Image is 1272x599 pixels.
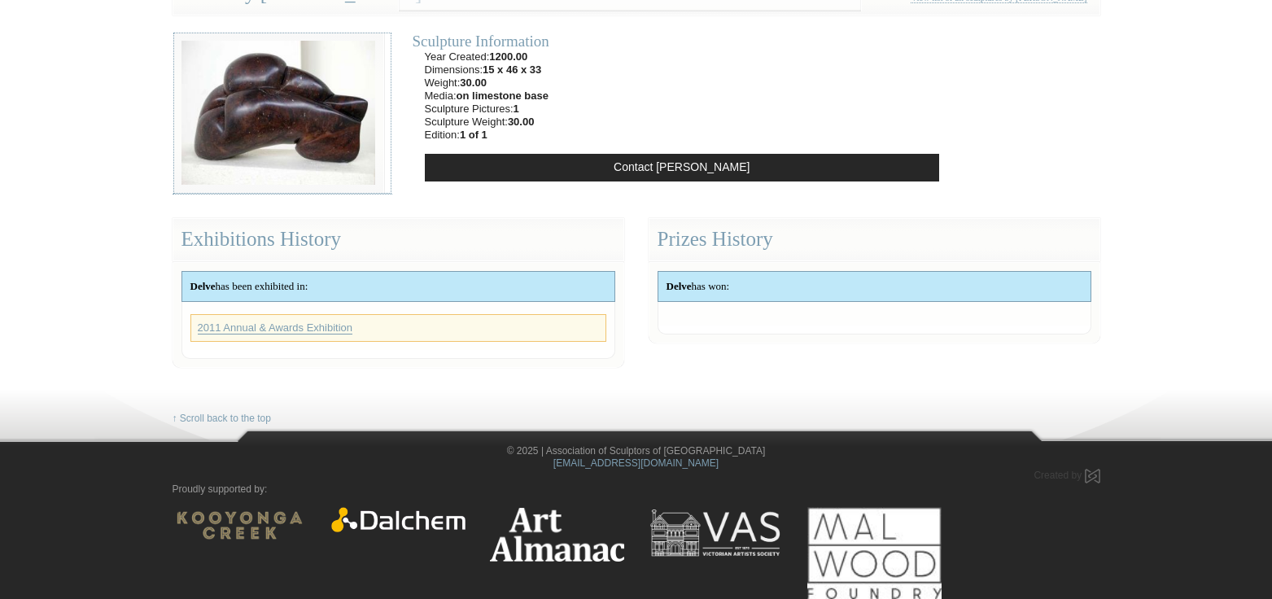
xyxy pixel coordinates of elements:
strong: 30.00 [508,116,535,128]
img: Dalchem Products [331,507,466,532]
img: Art Almanac [490,507,624,561]
div: Sculpture Information [413,32,951,50]
img: Created by Marby [1085,469,1100,483]
a: Created by [1034,470,1099,481]
strong: 15 x 46 x 33 [483,63,541,76]
div: Prizes History [649,218,1100,261]
img: delve_01__medium.jpg [173,32,384,194]
div: Exhibitions History [173,218,624,261]
img: Mal Wood Foundry [807,507,942,599]
span: Created by [1034,470,1082,481]
strong: 1200.00 [489,50,527,63]
a: [EMAIL_ADDRESS][DOMAIN_NAME] [553,457,719,469]
li: Year Created: [425,50,549,63]
strong: 1 [514,103,519,115]
div: © 2025 | Association of Sculptors of [GEOGRAPHIC_DATA] [160,445,1112,470]
p: Proudly supported by: [173,483,1100,496]
li: Edition: [425,129,549,142]
li: Dimensions: [425,63,549,77]
strong: Delve [190,280,216,292]
strong: Delve [667,280,692,292]
li: Sculpture Pictures: [425,103,549,116]
div: has won: [658,272,1091,301]
a: ↑ Scroll back to the top [173,413,271,425]
li: Media: [425,90,549,103]
li: Sculpture Weight: [425,116,549,129]
li: Weight: [425,77,549,90]
img: Victorian Artists Society [649,507,783,558]
img: Kooyonga Wines [173,507,307,544]
strong: 1 of 1 [460,129,487,141]
strong: 30.00 [460,77,487,89]
a: Contact [PERSON_NAME] [425,154,939,181]
strong: on limestone base [457,90,549,102]
a: 2011 Annual & Awards Exhibition [198,321,353,334]
div: has been exhibited in: [182,272,614,301]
